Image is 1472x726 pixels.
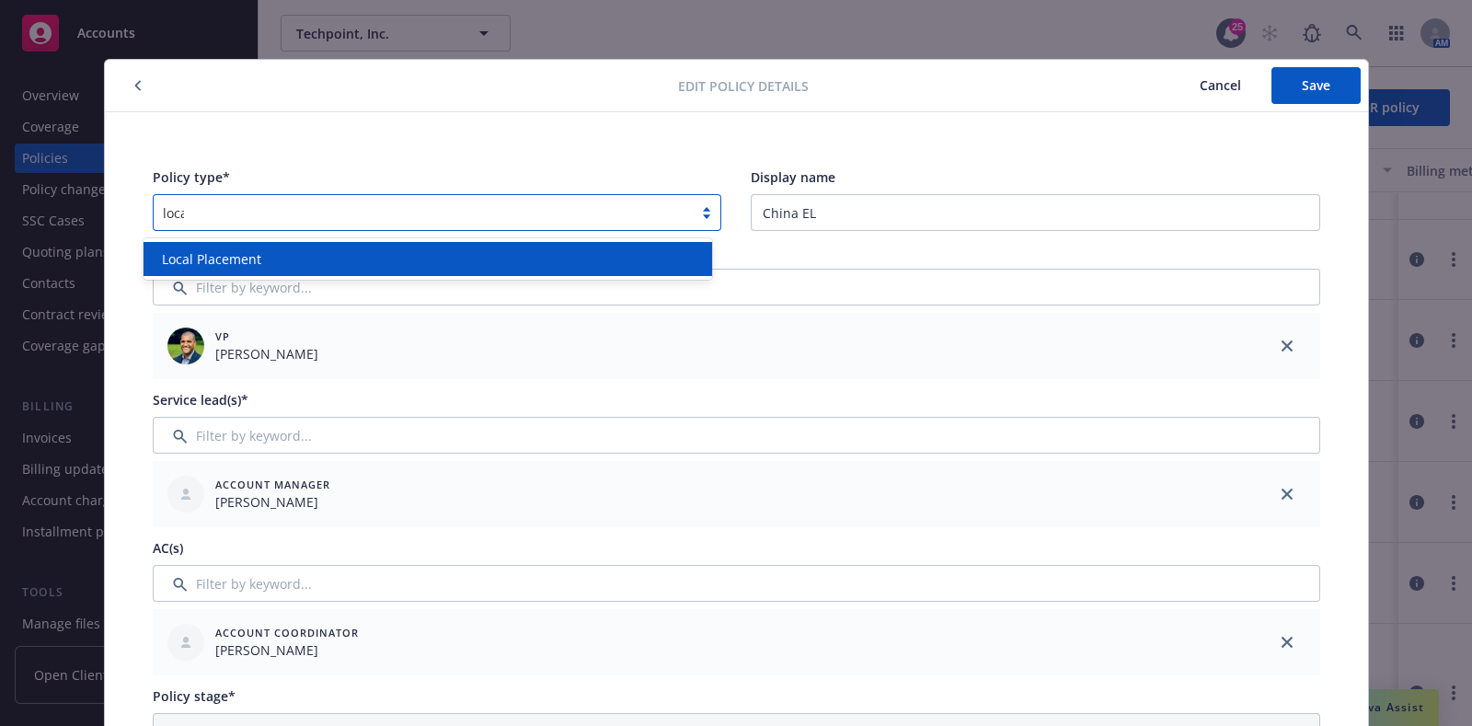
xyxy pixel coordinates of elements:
a: close [1276,483,1298,505]
span: AC(s) [153,539,183,557]
span: Cancel [1200,76,1241,94]
img: employee photo [167,328,204,364]
span: VP [215,328,318,344]
button: Save [1271,67,1361,104]
span: Local Placement [162,249,261,269]
a: close [1276,631,1298,653]
span: Account Manager [215,477,330,492]
span: Save [1302,76,1330,94]
input: Filter by keyword... [153,565,1320,602]
a: close [1276,335,1298,357]
span: [PERSON_NAME] [215,640,359,660]
button: Cancel [1169,67,1271,104]
span: Display name [751,168,835,186]
input: Filter by keyword... [153,269,1320,305]
span: Policy stage* [153,687,236,705]
span: Account Coordinator [215,625,359,640]
span: Edit policy details [678,76,809,96]
span: [PERSON_NAME] [215,344,318,363]
span: [PERSON_NAME] [215,492,330,512]
span: Policy type* [153,168,230,186]
span: Service lead(s)* [153,391,248,409]
input: Filter by keyword... [153,417,1320,454]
